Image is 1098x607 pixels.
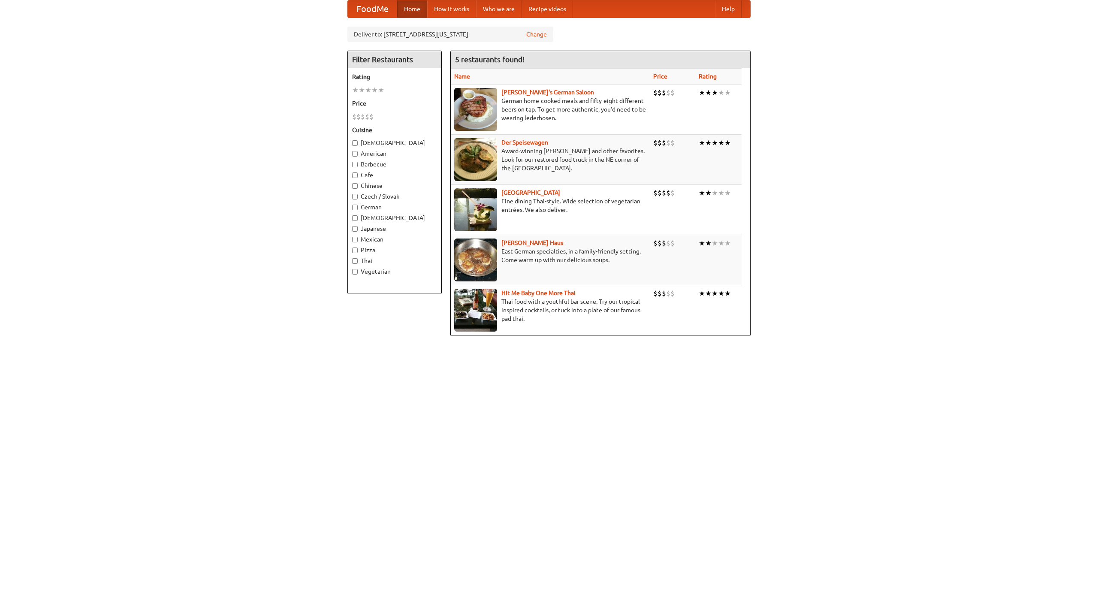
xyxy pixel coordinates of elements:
p: Fine dining Thai-style. Wide selection of vegetarian entrées. We also deliver. [454,197,646,214]
h4: Filter Restaurants [348,51,441,68]
li: $ [653,188,658,198]
li: ★ [718,289,724,298]
input: Japanese [352,226,358,232]
li: $ [662,188,666,198]
li: ★ [699,289,705,298]
li: ★ [724,289,731,298]
label: Cafe [352,171,437,179]
label: Vegetarian [352,267,437,276]
input: [DEMOGRAPHIC_DATA] [352,215,358,221]
input: German [352,205,358,210]
li: ★ [718,188,724,198]
li: $ [670,138,675,148]
label: American [352,149,437,158]
img: speisewagen.jpg [454,138,497,181]
li: ★ [705,239,712,248]
li: ★ [705,138,712,148]
li: $ [662,88,666,97]
li: $ [356,112,361,121]
a: [GEOGRAPHIC_DATA] [501,189,560,196]
label: German [352,203,437,211]
li: $ [666,138,670,148]
input: Thai [352,258,358,264]
li: ★ [724,188,731,198]
li: $ [658,188,662,198]
p: Thai food with a youthful bar scene. Try our tropical inspired cocktails, or tuck into a plate of... [454,297,646,323]
li: $ [666,239,670,248]
li: $ [658,88,662,97]
p: German home-cooked meals and fifty-eight different beers on tap. To get more authentic, you'd nee... [454,97,646,122]
input: Chinese [352,183,358,189]
label: Thai [352,257,437,265]
li: $ [658,239,662,248]
p: Award-winning [PERSON_NAME] and other favorites. Look for our restored food truck in the NE corne... [454,147,646,172]
input: Barbecue [352,162,358,167]
li: ★ [724,239,731,248]
a: FoodMe [348,0,397,18]
input: [DEMOGRAPHIC_DATA] [352,140,358,146]
li: ★ [712,239,718,248]
a: Der Speisewagen [501,139,548,146]
li: $ [653,239,658,248]
li: ★ [718,239,724,248]
label: Czech / Slovak [352,192,437,201]
li: $ [365,112,369,121]
li: ★ [718,88,724,97]
a: How it works [427,0,476,18]
li: $ [666,88,670,97]
li: $ [361,112,365,121]
li: ★ [371,85,378,95]
a: Hit Me Baby One More Thai [501,290,576,296]
li: $ [662,289,666,298]
label: Chinese [352,181,437,190]
p: East German specialties, in a family-friendly setting. Come warm up with our delicious soups. [454,247,646,264]
li: $ [352,112,356,121]
img: esthers.jpg [454,88,497,131]
li: ★ [705,188,712,198]
h5: Rating [352,72,437,81]
a: Help [715,0,742,18]
li: $ [658,289,662,298]
a: Price [653,73,667,80]
li: ★ [352,85,359,95]
li: ★ [699,88,705,97]
li: $ [670,88,675,97]
input: Vegetarian [352,269,358,275]
li: ★ [699,239,705,248]
li: $ [662,138,666,148]
img: babythai.jpg [454,289,497,332]
li: $ [662,239,666,248]
li: ★ [705,88,712,97]
a: [PERSON_NAME]'s German Saloon [501,89,594,96]
li: ★ [712,188,718,198]
li: ★ [699,138,705,148]
li: $ [653,289,658,298]
li: ★ [712,138,718,148]
h5: Cuisine [352,126,437,134]
li: $ [666,289,670,298]
li: $ [670,239,675,248]
a: Name [454,73,470,80]
li: $ [658,138,662,148]
li: $ [670,188,675,198]
li: $ [653,88,658,97]
li: ★ [359,85,365,95]
label: [DEMOGRAPHIC_DATA] [352,214,437,222]
label: [DEMOGRAPHIC_DATA] [352,139,437,147]
li: ★ [718,138,724,148]
label: Barbecue [352,160,437,169]
li: $ [666,188,670,198]
ng-pluralize: 5 restaurants found! [455,55,525,63]
li: $ [369,112,374,121]
input: American [352,151,358,157]
li: ★ [724,88,731,97]
li: ★ [365,85,371,95]
a: Who we are [476,0,522,18]
li: ★ [724,138,731,148]
li: $ [653,138,658,148]
div: Deliver to: [STREET_ADDRESS][US_STATE] [347,27,553,42]
li: ★ [712,88,718,97]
